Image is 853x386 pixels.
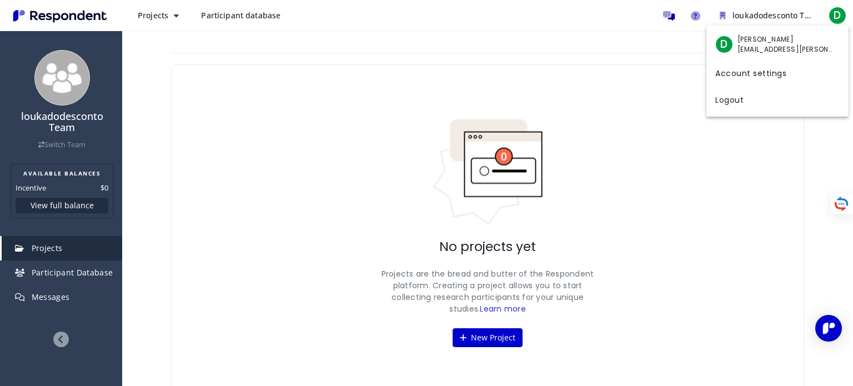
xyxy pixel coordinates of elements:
[715,36,733,53] span: D
[706,86,849,112] a: Logout
[737,44,835,54] span: [EMAIL_ADDRESS][PERSON_NAME][DOMAIN_NAME]
[737,34,835,44] span: [PERSON_NAME]
[706,59,849,86] a: Account settings
[815,315,842,342] div: Open Intercom Messenger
